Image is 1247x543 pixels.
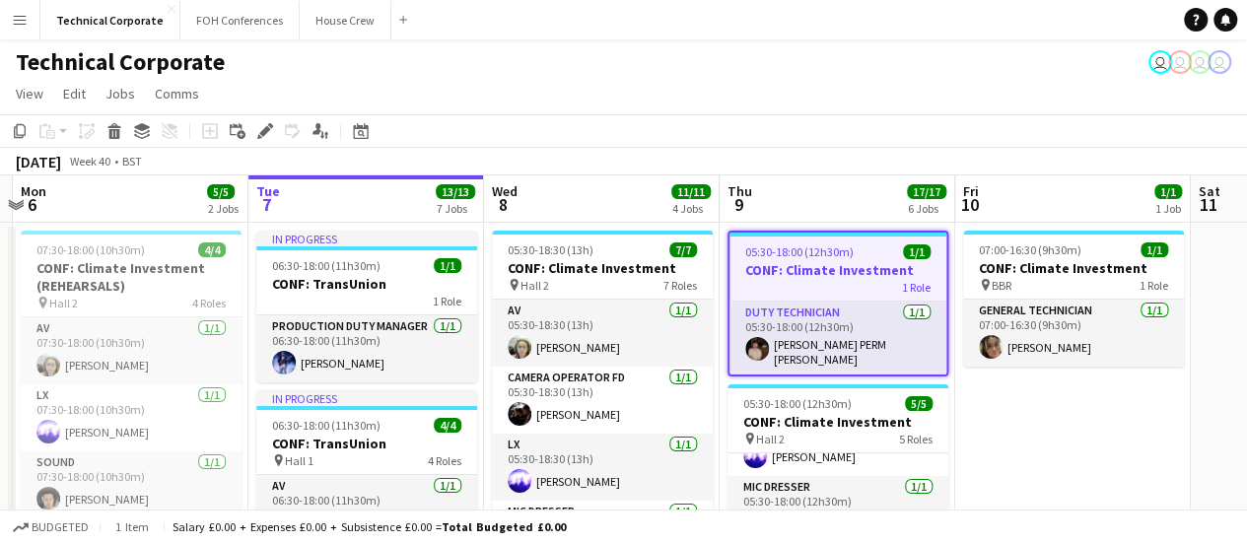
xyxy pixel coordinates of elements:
span: 1 item [108,519,156,534]
span: 5/5 [905,396,933,411]
span: Wed [492,182,518,200]
span: Tue [256,182,280,200]
span: 10 [960,193,979,216]
span: 05:30-18:00 (12h30m) [745,244,854,259]
span: 13/13 [436,184,475,199]
span: 1/1 [434,258,461,273]
h3: CONF: Climate Investment (REHEARSALS) [21,259,242,295]
span: Sat [1199,182,1220,200]
span: 4 Roles [428,453,461,468]
span: 06:30-18:00 (11h30m) [272,258,381,273]
h3: CONF: Climate Investment [727,413,948,431]
app-card-role: Production Duty Manager1/106:30-18:00 (11h30m)[PERSON_NAME] [256,315,477,382]
app-card-role: Duty Technician1/105:30-18:00 (12h30m)[PERSON_NAME] PERM [PERSON_NAME] [729,302,946,374]
div: Salary £0.00 + Expenses £0.00 + Subsistence £0.00 = [173,519,566,534]
app-user-avatar: Liveforce Admin [1208,50,1231,74]
span: 1 Role [902,280,931,295]
span: Comms [155,85,199,102]
span: Fri [963,182,979,200]
span: 4/4 [198,242,226,257]
a: View [8,81,51,106]
h3: CONF: TransUnion [256,275,477,293]
app-job-card: 05:30-18:00 (12h30m)1/1CONF: Climate Investment1 RoleDuty Technician1/105:30-18:00 (12h30m)[PERSO... [727,231,948,376]
span: 7/7 [669,242,697,257]
div: 4 Jobs [672,201,710,216]
span: Thu [727,182,752,200]
a: Jobs [98,81,143,106]
span: 1 Role [1140,278,1168,293]
span: Hall 2 [756,432,785,446]
span: 1/1 [1154,184,1182,199]
span: 1/1 [1141,242,1168,257]
button: Budgeted [10,516,92,538]
h3: CONF: Climate Investment [729,261,946,279]
span: Hall 2 [520,278,549,293]
app-card-role: AV1/106:30-18:00 (11h30m)[PERSON_NAME] [256,475,477,542]
span: 4/4 [434,418,461,433]
span: 4 Roles [192,296,226,310]
div: 7 Jobs [437,201,474,216]
a: Comms [147,81,207,106]
span: 7 Roles [663,278,697,293]
span: Budgeted [32,520,89,534]
span: Edit [63,85,86,102]
app-job-card: In progress06:30-18:00 (11h30m)1/1CONF: TransUnion1 RoleProduction Duty Manager1/106:30-18:00 (11... [256,231,477,382]
app-card-role: Sound1/107:30-18:00 (10h30m)[PERSON_NAME] [21,451,242,518]
span: 05:30-18:30 (13h) [508,242,593,257]
span: Hall 1 [285,453,313,468]
span: 5 Roles [899,432,933,446]
button: House Crew [300,1,391,39]
div: BST [122,154,142,169]
span: 8 [489,193,518,216]
app-card-role: General Technician1/107:00-16:30 (9h30m)[PERSON_NAME] [963,300,1184,367]
h3: CONF: TransUnion [256,435,477,452]
app-card-role: AV1/107:30-18:00 (10h30m)[PERSON_NAME] [21,317,242,384]
app-job-card: 07:30-18:00 (10h30m)4/4CONF: Climate Investment (REHEARSALS) Hall 24 RolesAV1/107:30-18:00 (10h30... [21,231,242,522]
app-card-role: AV1/105:30-18:30 (13h)[PERSON_NAME] [492,300,713,367]
app-job-card: 07:00-16:30 (9h30m)1/1CONF: Climate Investment BBR1 RoleGeneral Technician1/107:00-16:30 (9h30m)[... [963,231,1184,367]
a: Edit [55,81,94,106]
span: 1/1 [903,244,931,259]
span: 5/5 [207,184,235,199]
h3: CONF: Climate Investment [963,259,1184,277]
app-user-avatar: Vaida Pikzirne [1148,50,1172,74]
div: In progress [256,390,477,406]
app-user-avatar: Liveforce Admin [1168,50,1192,74]
span: 11/11 [671,184,711,199]
span: 7 [253,193,280,216]
app-card-role: Camera Operator FD1/105:30-18:30 (13h)[PERSON_NAME] [492,367,713,434]
span: Total Budgeted £0.00 [442,519,566,534]
span: Mon [21,182,46,200]
span: BBR [992,278,1011,293]
span: 07:30-18:00 (10h30m) [36,242,145,257]
button: FOH Conferences [180,1,300,39]
span: Week 40 [65,154,114,169]
div: 6 Jobs [908,201,945,216]
span: 17/17 [907,184,946,199]
app-user-avatar: Liveforce Admin [1188,50,1212,74]
div: 2 Jobs [208,201,239,216]
span: 07:00-16:30 (9h30m) [979,242,1081,257]
div: 1 Job [1155,201,1181,216]
button: Technical Corporate [40,1,180,39]
h3: CONF: Climate Investment [492,259,713,277]
span: 06:30-18:00 (11h30m) [272,418,381,433]
app-card-role: LX1/105:30-18:30 (13h)[PERSON_NAME] [492,434,713,501]
div: In progress [256,231,477,246]
app-card-role: Mic Dresser1/105:30-18:00 (12h30m)[PERSON_NAME] [727,476,948,543]
span: 11 [1196,193,1220,216]
span: View [16,85,43,102]
span: 9 [725,193,752,216]
span: 6 [18,193,46,216]
span: Jobs [105,85,135,102]
app-job-card: 05:30-18:30 (13h)7/7CONF: Climate Investment Hall 27 RolesAV1/105:30-18:30 (13h)[PERSON_NAME]Came... [492,231,713,522]
div: [DATE] [16,152,61,171]
h1: Technical Corporate [16,47,225,77]
span: 1 Role [433,294,461,308]
app-card-role: LX1/107:30-18:00 (10h30m)[PERSON_NAME] [21,384,242,451]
